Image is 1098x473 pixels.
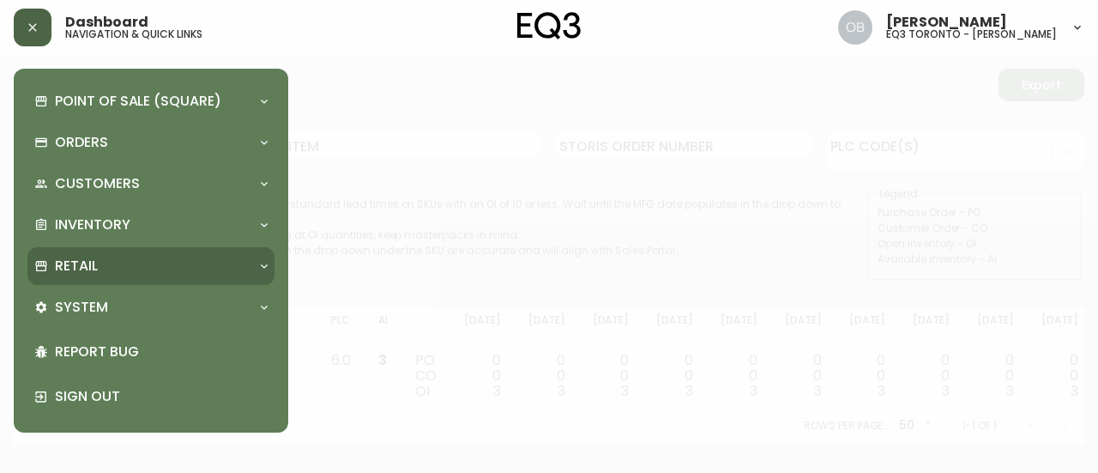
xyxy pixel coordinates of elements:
p: Report Bug [55,343,268,361]
div: Retail [27,247,274,285]
p: Customers [55,174,140,193]
p: Sign Out [55,387,268,406]
div: Report Bug [27,330,274,374]
p: System [55,298,108,317]
p: Retail [55,257,98,276]
div: Customers [27,165,274,203]
div: Orders [27,124,274,161]
img: logo [517,12,581,39]
h5: navigation & quick links [65,29,202,39]
span: Dashboard [65,15,148,29]
p: Inventory [55,215,130,234]
h5: eq3 toronto - [PERSON_NAME] [886,29,1057,39]
div: Inventory [27,206,274,244]
p: Point of Sale (Square) [55,92,221,111]
img: 8e0065c524da89c5c924d5ed86cfe468 [838,10,872,45]
span: [PERSON_NAME] [886,15,1007,29]
div: Point of Sale (Square) [27,82,274,120]
div: System [27,288,274,326]
p: Orders [55,133,108,152]
div: Sign Out [27,374,274,419]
